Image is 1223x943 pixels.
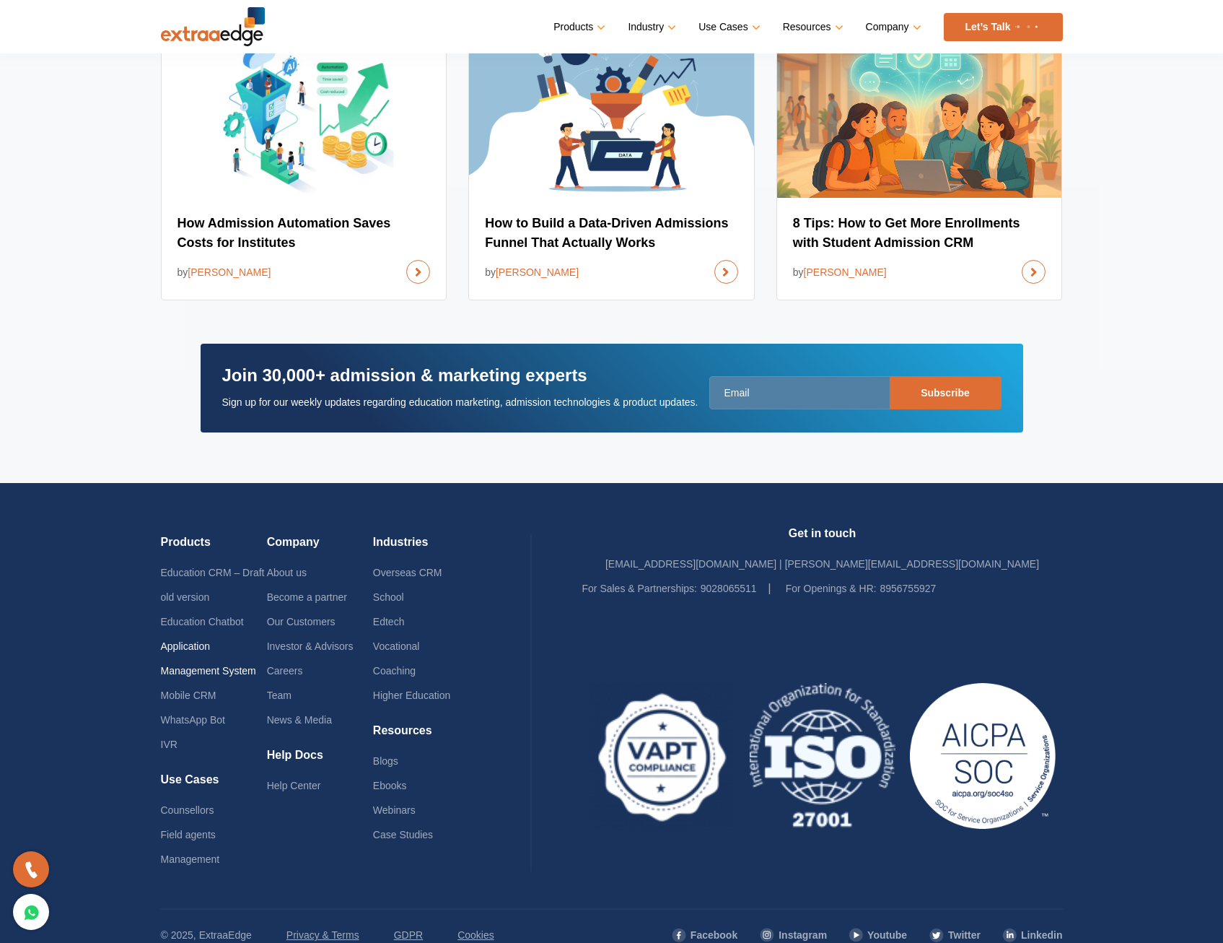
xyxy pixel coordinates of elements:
[373,755,398,767] a: Blogs
[161,804,214,816] a: Counsellors
[161,616,244,627] a: Education Chatbot
[161,714,226,726] a: WhatsApp Bot
[783,17,841,38] a: Resources
[605,558,1039,570] a: [EMAIL_ADDRESS][DOMAIN_NAME] | [PERSON_NAME][EMAIL_ADDRESS][DOMAIN_NAME]
[373,780,407,791] a: Ebooks
[582,526,1063,552] h4: Get in touch
[161,739,177,750] a: IVR
[267,748,373,773] h4: Help Docs
[373,616,405,627] a: Edtech
[890,376,1001,409] input: Subscribe
[373,690,450,701] a: Higher Education
[161,690,216,701] a: Mobile CRM
[582,576,698,601] label: For Sales & Partnerships:
[161,567,265,603] a: Education CRM – Draft old version
[698,17,757,38] a: Use Cases
[267,567,307,578] a: About us
[373,829,433,840] a: Case Studies
[267,690,291,701] a: Team
[267,616,336,627] a: Our Customers
[161,535,267,560] h4: Products
[373,640,420,652] a: Vocational
[628,17,673,38] a: Industry
[373,535,479,560] h4: Industries
[709,376,1001,409] input: Email
[553,17,602,38] a: Products
[161,640,256,677] a: Application Management System
[944,13,1063,41] a: Let’s Talk
[373,567,442,578] a: Overseas CRM
[373,723,479,749] h4: Resources
[161,773,267,798] h4: Use Cases
[267,591,347,603] a: Become a partner
[161,853,220,865] a: Management
[880,583,936,594] a: 8956755927
[267,714,332,726] a: News & Media
[373,804,416,816] a: Webinars
[866,17,919,38] a: Company
[701,583,757,594] a: 9028065511
[267,665,303,677] a: Careers
[267,640,354,652] a: Investor & Advisors
[267,780,321,791] a: Help Center
[373,665,416,677] a: Coaching
[373,591,404,603] a: School
[161,829,216,840] a: Field agents
[267,535,373,560] h4: Company
[222,394,698,411] p: Sign up for our weekly updates regarding education marketing, admission technologies & product up...
[222,365,698,394] h3: Join 30,000+ admission & marketing experts
[786,576,877,601] label: For Openings & HR:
